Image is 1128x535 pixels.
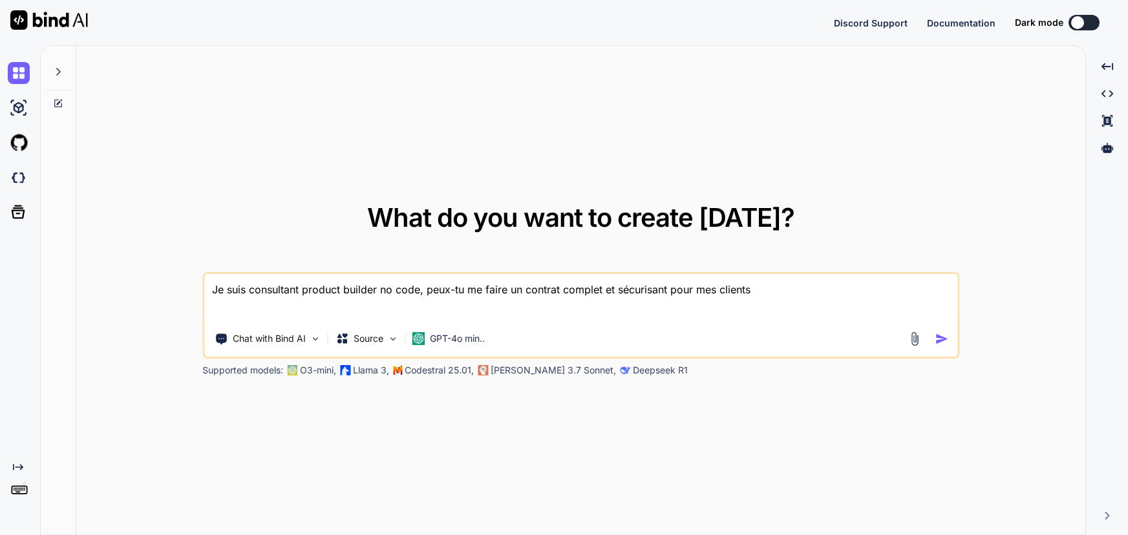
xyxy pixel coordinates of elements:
p: [PERSON_NAME] 3.7 Sonnet, [491,364,616,377]
p: Supported models: [202,364,283,377]
img: Pick Tools [310,333,321,344]
img: GPT-4 [287,365,297,375]
img: icon [935,332,948,346]
textarea: Je suis consultant product builder no code, peux-tu me faire un contrat complet et sécurisant pou... [204,274,957,322]
img: Pick Models [387,333,398,344]
img: Mistral-AI [393,366,402,375]
p: Llama 3, [353,364,389,377]
img: githubLight [8,132,30,154]
span: Documentation [927,17,995,28]
img: chat [8,62,30,84]
p: Source [354,332,383,345]
p: GPT-4o min.. [430,332,485,345]
img: darkCloudIdeIcon [8,167,30,189]
img: attachment [907,331,922,346]
img: claude [478,365,488,375]
button: Documentation [927,16,995,30]
img: ai-studio [8,97,30,119]
img: GPT-4o mini [412,332,425,345]
button: Discord Support [834,16,908,30]
span: What do you want to create [DATE]? [367,202,794,233]
img: Bind AI [10,10,88,30]
span: Discord Support [834,17,908,28]
p: Deepseek R1 [633,364,688,377]
p: O3-mini, [300,364,336,377]
p: Codestral 25.01, [405,364,474,377]
img: Llama2 [340,365,350,375]
span: Dark mode [1015,16,1063,29]
img: claude [620,365,630,375]
p: Chat with Bind AI [233,332,306,345]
